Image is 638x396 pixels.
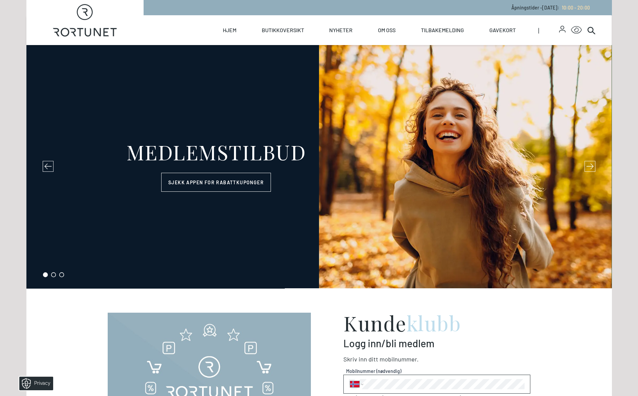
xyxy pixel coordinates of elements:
[571,25,582,36] button: Open Accessibility Menu
[343,355,530,364] p: Skriv inn ditt
[343,337,530,349] p: Logg inn/bli medlem
[26,45,612,288] section: carousel-slider
[343,313,530,333] h2: Kunde
[26,45,612,288] div: slide 1 of 3
[126,142,306,162] div: MEDLEMSTILBUD
[346,368,528,375] span: Mobilnummer (nødvendig)
[562,5,590,11] span: 10:00 - 20:00
[329,15,353,45] a: Nyheter
[489,15,515,45] a: Gavekort
[161,173,271,192] a: Sjekk appen for rabattkuponger
[559,5,590,11] a: 10:00 - 20:00
[511,4,590,11] p: Åpningstider - [DATE] :
[262,15,304,45] a: Butikkoversikt
[378,15,396,45] a: Om oss
[7,374,62,393] iframe: Manage Preferences
[380,355,419,363] span: Mobilnummer .
[407,309,461,336] span: klubb
[223,15,236,45] a: Hjem
[538,15,559,45] span: |
[421,15,464,45] a: Tilbakemelding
